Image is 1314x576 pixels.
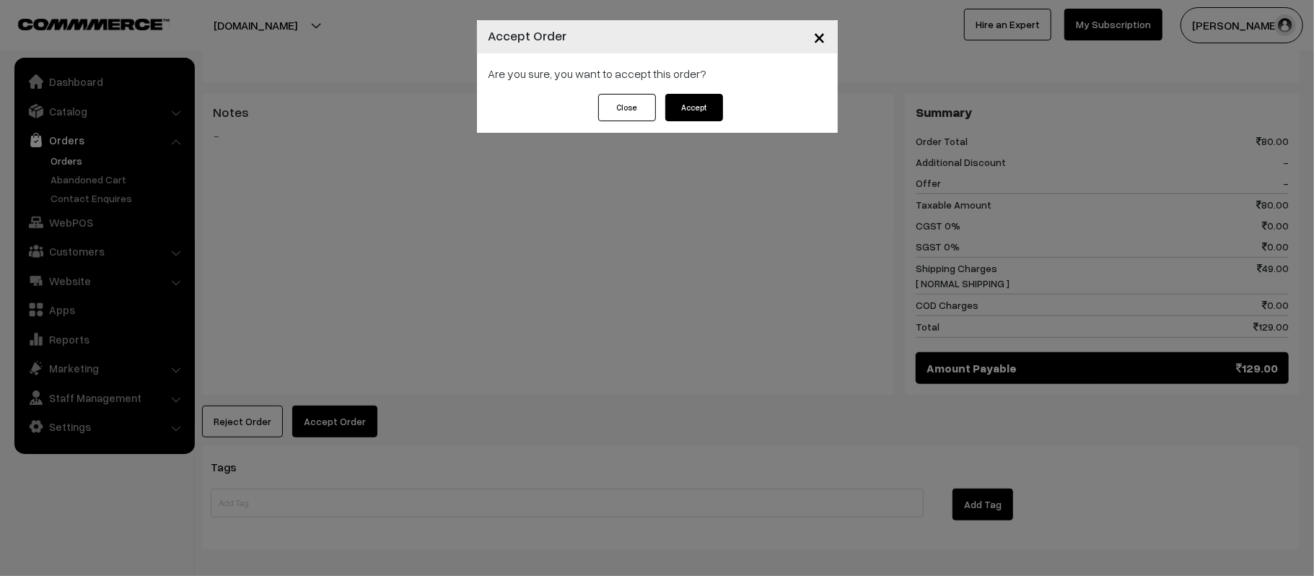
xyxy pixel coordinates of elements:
h4: Accept Order [489,26,567,45]
button: Close [802,14,838,59]
span: × [814,23,826,50]
button: Close [598,94,656,121]
div: Are you sure, you want to accept this order? [477,53,838,94]
button: Accept [665,94,723,121]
